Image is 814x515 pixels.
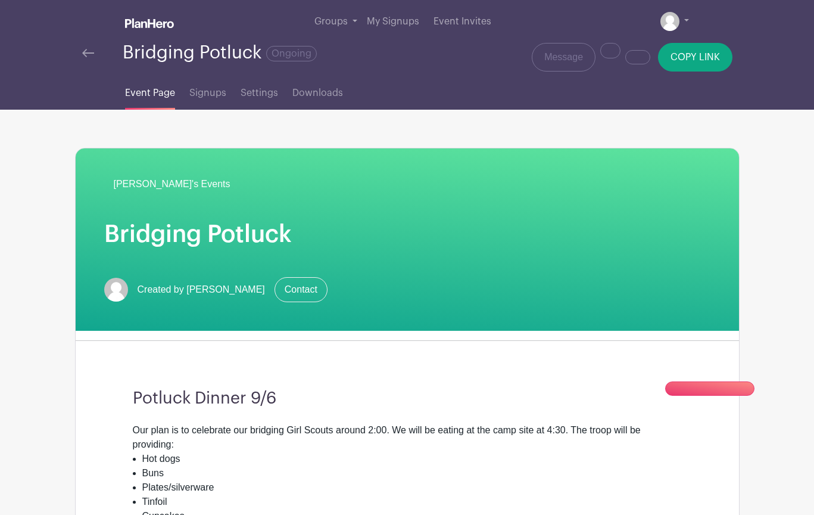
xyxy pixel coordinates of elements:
[142,466,682,480] li: Buns
[125,72,175,110] a: Event Page
[104,220,710,249] h1: Bridging Potluck
[532,43,595,72] a: Message
[114,177,230,191] span: [PERSON_NAME]'s Events
[138,283,265,297] span: Created by [PERSON_NAME]
[433,17,491,26] span: Event Invites
[82,49,94,57] img: back-arrow-29a5d9b10d5bd6ae65dc969a981735edf675c4d7a1fe02e03b50dbd4ba3cdb55.svg
[133,389,682,409] h3: Potluck Dinner 9/6
[104,278,128,302] img: default-ce2991bfa6775e67f084385cd625a349d9dcbb7a52a09fb2fda1e96e2d18dcdb.png
[660,12,679,31] img: default-ce2991bfa6775e67f084385cd625a349d9dcbb7a52a09fb2fda1e96e2d18dcdb.png
[142,495,682,509] li: Tinfoil
[125,18,174,28] img: logo_white-6c42ec7e38ccf1d336a20a19083b03d10ae64f83f12c07503d8b9e83406b4c7d.svg
[544,50,583,64] span: Message
[314,17,348,26] span: Groups
[658,43,732,72] button: COPY LINK
[189,72,226,110] a: Signups
[241,86,278,100] span: Settings
[275,277,328,302] a: Contact
[367,17,419,26] span: My Signups
[125,86,175,100] span: Event Page
[142,452,682,466] li: Hot dogs
[241,72,278,110] a: Settings
[292,86,343,100] span: Downloads
[292,72,343,110] a: Downloads
[670,52,720,62] span: COPY LINK
[133,423,682,452] div: Our plan is to celebrate our bridging Girl Scouts around 2:00. We will be eating at the camp site...
[266,46,317,61] span: Ongoing
[142,480,682,495] li: Plates/silverware
[123,43,317,63] div: Bridging Potluck
[189,86,226,100] span: Signups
